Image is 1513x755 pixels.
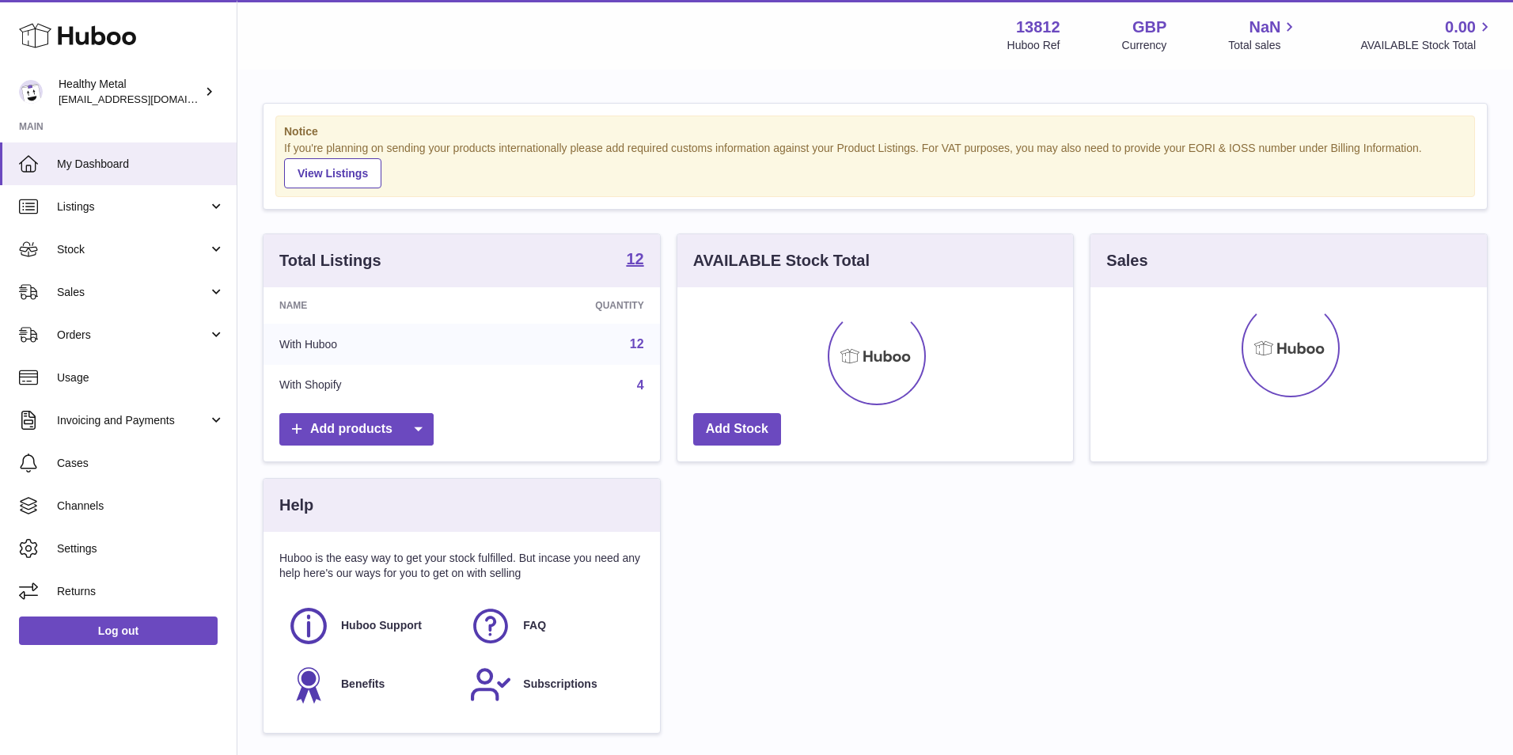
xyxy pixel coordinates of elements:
a: Log out [19,617,218,645]
span: AVAILABLE Stock Total [1360,38,1494,53]
a: 0.00 AVAILABLE Stock Total [1360,17,1494,53]
span: Channels [57,499,225,514]
span: [EMAIL_ADDRESS][DOMAIN_NAME] [59,93,233,105]
strong: 12 [626,251,643,267]
div: Currency [1122,38,1167,53]
img: internalAdmin-13812@internal.huboo.com [19,80,43,104]
span: Settings [57,541,225,556]
strong: GBP [1132,17,1166,38]
span: Listings [57,199,208,214]
strong: Notice [284,124,1466,139]
span: 0.00 [1445,17,1476,38]
span: Usage [57,370,225,385]
td: With Huboo [264,324,477,365]
h3: Sales [1106,250,1147,271]
a: Subscriptions [469,663,635,706]
a: NaN Total sales [1228,17,1299,53]
th: Quantity [477,287,660,324]
span: Cases [57,456,225,471]
strong: 13812 [1016,17,1060,38]
div: Huboo Ref [1007,38,1060,53]
p: Huboo is the easy way to get your stock fulfilled. But incase you need any help here's our ways f... [279,551,644,581]
a: 12 [626,251,643,270]
a: 4 [637,378,644,392]
span: Subscriptions [523,677,597,692]
a: Add products [279,413,434,446]
span: Orders [57,328,208,343]
span: Invoicing and Payments [57,413,208,428]
span: Total sales [1228,38,1299,53]
div: Healthy Metal [59,77,201,107]
span: Sales [57,285,208,300]
span: Huboo Support [341,618,422,633]
div: If you're planning on sending your products internationally please add required customs informati... [284,141,1466,188]
h3: Total Listings [279,250,381,271]
span: FAQ [523,618,546,633]
a: View Listings [284,158,381,188]
span: NaN [1249,17,1280,38]
h3: Help [279,495,313,516]
td: With Shopify [264,365,477,406]
a: Benefits [287,663,453,706]
th: Name [264,287,477,324]
a: 12 [630,337,644,351]
span: Stock [57,242,208,257]
span: My Dashboard [57,157,225,172]
a: FAQ [469,605,635,647]
span: Benefits [341,677,385,692]
a: Add Stock [693,413,781,446]
span: Returns [57,584,225,599]
a: Huboo Support [287,605,453,647]
h3: AVAILABLE Stock Total [693,250,870,271]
